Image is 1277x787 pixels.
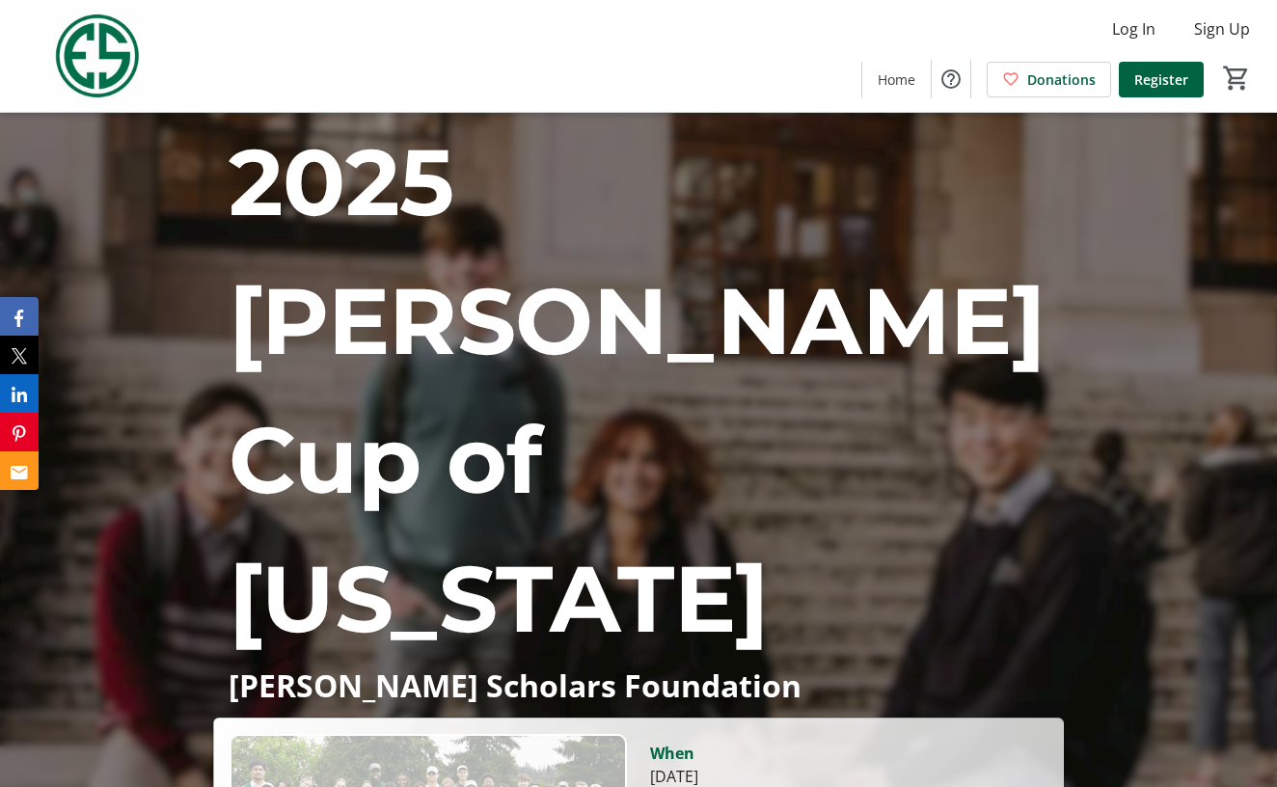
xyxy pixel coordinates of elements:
span: Log In [1112,17,1155,41]
img: Evans Scholars Foundation's Logo [12,8,183,104]
span: 2025 [PERSON_NAME] Cup of [US_STATE] [229,125,1046,655]
p: [PERSON_NAME] Scholars Foundation [229,668,1049,702]
a: Donations [987,62,1111,97]
a: Home [862,62,931,97]
button: Help [932,60,970,98]
span: Home [878,69,915,90]
a: Register [1119,62,1204,97]
button: Cart [1219,61,1254,95]
div: When [650,742,694,765]
button: Sign Up [1179,14,1265,44]
span: Sign Up [1194,17,1250,41]
span: Donations [1027,69,1096,90]
span: Register [1134,69,1188,90]
button: Log In [1097,14,1171,44]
